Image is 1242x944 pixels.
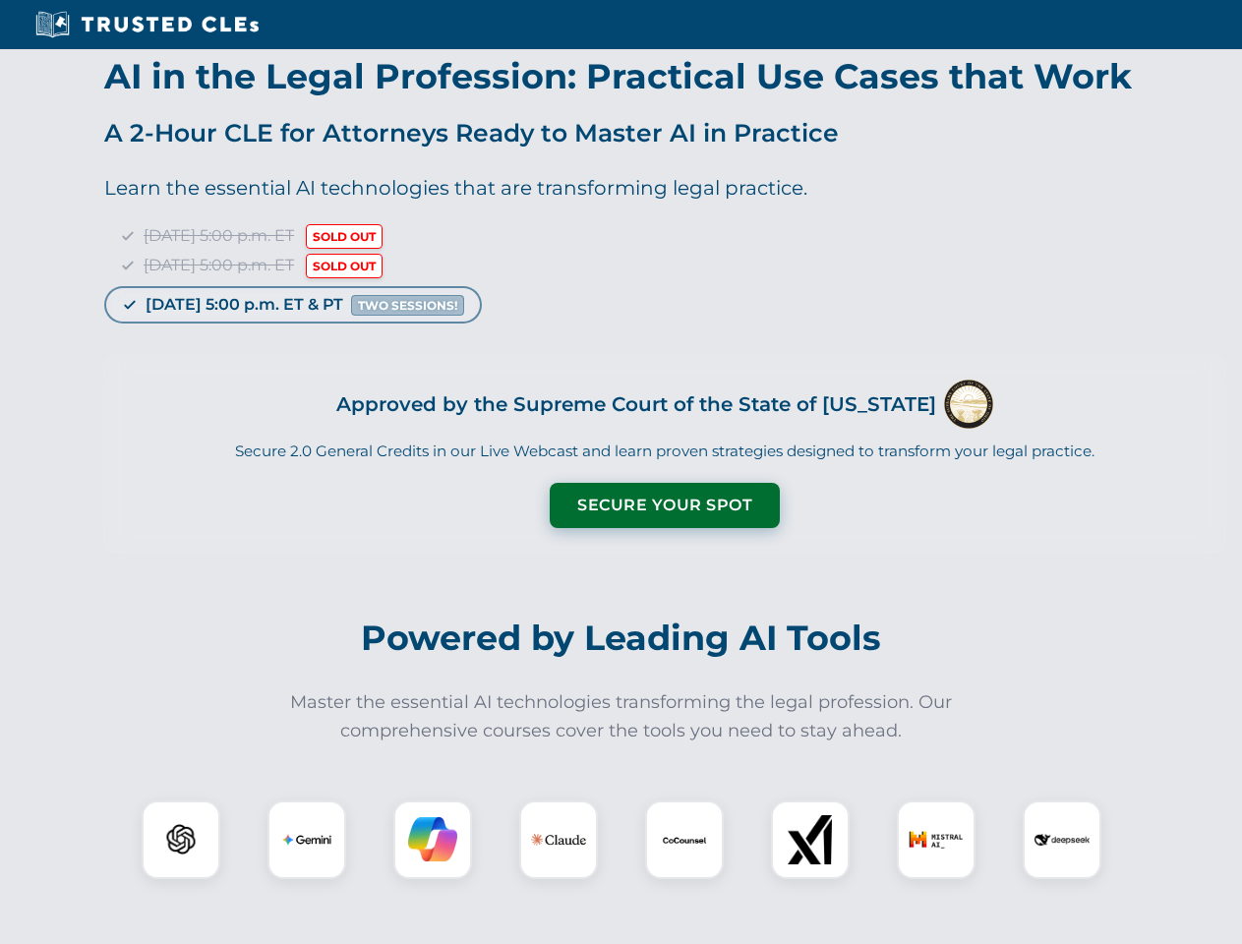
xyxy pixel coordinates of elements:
div: DeepSeek [1023,800,1101,879]
img: xAI Logo [786,815,835,864]
button: Secure Your Spot [550,483,780,528]
img: Copilot Logo [408,815,457,864]
div: Claude [519,800,598,879]
p: Learn the essential AI technologies that are transforming legal practice. [104,172,1225,204]
img: Gemini Logo [282,815,331,864]
div: Gemini [267,800,346,879]
img: ChatGPT Logo [152,811,209,868]
div: Copilot [393,800,472,879]
div: xAI [771,800,850,879]
img: Claude Logo [531,812,586,867]
img: Trusted CLEs [30,10,265,39]
p: Master the essential AI technologies transforming the legal profession. Our comprehensive courses... [277,688,966,745]
img: DeepSeek Logo [1035,812,1090,867]
h1: AI in the Legal Profession: Practical Use Cases that Work [104,59,1225,93]
h3: Approved by the Supreme Court of the State of [US_STATE] [336,386,936,422]
img: Mistral AI Logo [909,812,964,867]
div: Mistral AI [897,800,976,879]
span: SOLD OUT [306,224,383,249]
h2: Powered by Leading AI Tools [77,604,1166,673]
div: ChatGPT [142,800,220,879]
p: Secure 2.0 General Credits in our Live Webcast and learn proven strategies designed to transform ... [129,441,1201,463]
img: CoCounsel Logo [660,815,709,864]
img: Supreme Court of Ohio [944,380,993,429]
span: [DATE] 5:00 p.m. ET [144,226,294,245]
span: [DATE] 5:00 p.m. ET [144,256,294,274]
p: A 2-Hour CLE for Attorneys Ready to Master AI in Practice [104,113,1225,152]
div: CoCounsel [645,800,724,879]
span: SOLD OUT [306,254,383,278]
